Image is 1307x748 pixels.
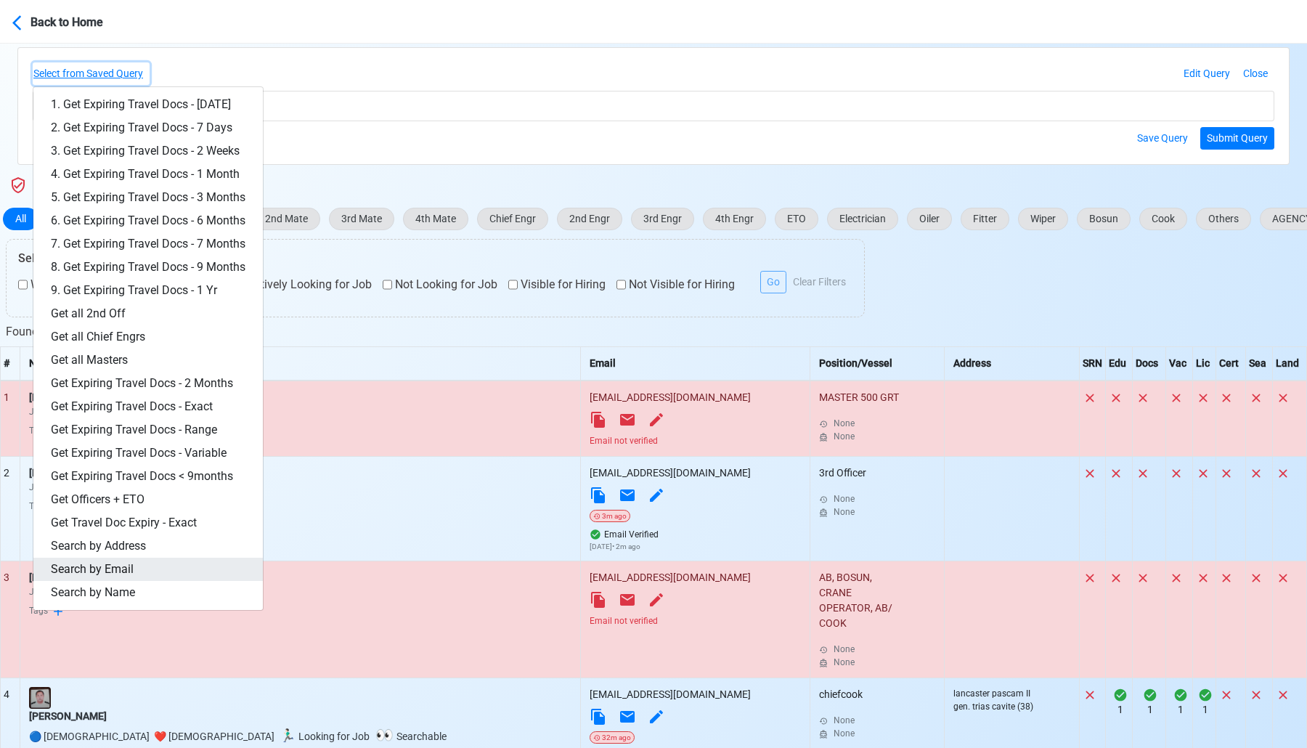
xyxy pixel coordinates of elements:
label: Not Visible for Hiring [616,276,735,293]
a: 3. Get Expiring Travel Docs - 2 Weeks [33,139,263,163]
a: 8. Get Expiring Travel Docs - 9 Months [33,256,263,279]
div: [PERSON_NAME] [29,709,571,724]
a: 5. Get Expiring Travel Docs - 3 Months [33,186,263,209]
div: [EMAIL_ADDRESS][DOMAIN_NAME] [590,687,801,702]
th: Sea [1245,346,1272,381]
div: [PERSON_NAME] [29,466,571,481]
input: Visible for Hiring [508,276,518,293]
a: 6. Get Expiring Travel Docs - 6 Months [33,209,263,232]
h6: Select Filters [18,251,852,265]
div: AB, BOSUN, CRANE OPERATOR, AB/ COOK [819,570,906,669]
span: 🏃🏻‍♂️ [280,728,296,743]
div: None [834,430,906,443]
p: [DATE] • 2m ago [590,541,801,552]
label: Actively Looking for Job [235,276,372,293]
a: 9. Get Expiring Travel Docs - 1 Yr [33,279,263,302]
div: Back to Home [30,11,139,31]
button: Fitter [961,208,1009,230]
div: None [834,727,906,740]
button: All [3,208,38,230]
input: Not Looking for Job [383,276,392,293]
button: Wiper [1018,208,1068,230]
button: Electrician [827,208,898,230]
th: Name [20,346,580,381]
th: Cert [1216,346,1245,381]
a: Get Expiring Travel Docs - Exact [33,395,263,418]
div: lancaster pascam II gen. trias cavite (38) [953,687,1041,713]
div: Email Verified [590,528,801,541]
th: Lic [1192,346,1216,381]
a: Search by Email [33,558,263,581]
th: Position/Vessel [810,346,944,381]
button: 2nd Mate [253,208,320,230]
a: 2. Get Expiring Travel Docs - 7 Days [33,116,263,139]
div: 32m ago [590,731,635,744]
span: 👀 [375,726,394,744]
button: 4th Mate [403,208,468,230]
button: ETO [775,208,818,230]
div: 3rd Officer [819,466,906,519]
button: 3rd Mate [329,208,394,230]
button: Cook [1139,208,1187,230]
div: None [834,417,906,430]
div: [EMAIL_ADDRESS][DOMAIN_NAME] [590,570,801,585]
button: Submit Query [1200,127,1274,150]
div: Joined [DATE] • 1m ago • Updated [29,405,571,418]
div: [EMAIL_ADDRESS][DOMAIN_NAME] [590,390,801,405]
div: None [834,643,906,656]
div: Joined [DATE] • 32m ago • Updated [29,585,571,598]
a: 4. Get Expiring Travel Docs - 1 Month [33,163,263,186]
button: 2nd Engr [557,208,622,230]
div: Email not verified [590,434,801,447]
button: Go [760,271,786,293]
th: Edu [1105,346,1132,381]
div: 1 [1136,702,1165,717]
button: Edit Query [1177,62,1237,85]
label: Not Looking for Job [383,276,497,293]
th: Email [581,346,810,381]
a: 7. Get Expiring Travel Docs - 7 Months [33,232,263,256]
a: Get Expiring Travel Docs - Range [33,418,263,442]
button: Bosun [1077,208,1131,230]
a: Get Expiring Travel Docs - 2 Months [33,372,263,395]
a: Get Officers + ETO [33,488,263,511]
th: # [1,346,20,381]
button: Others [1196,208,1251,230]
div: None [834,492,906,505]
button: Oiler [907,208,952,230]
a: Get Expiring Travel Docs - Variable [33,442,263,465]
span: Searchable [372,731,447,742]
div: None [834,505,906,519]
th: Land [1272,346,1306,381]
td: 3 [1,561,20,678]
th: Vac [1165,346,1192,381]
a: Get all 2nd Off [33,302,263,325]
div: [PERSON_NAME] [29,570,571,585]
button: 3rd Engr [631,208,694,230]
a: Get Travel Doc Expiry - Exact [33,511,263,534]
button: Save Query [1131,127,1194,150]
input: With Seabased [18,276,28,293]
div: 1 [1196,702,1216,717]
td: 2 [1,456,20,561]
div: Email not verified [590,614,801,627]
span: gender [29,731,449,742]
div: 3m ago [590,510,630,522]
span: Looking for Job [277,731,370,742]
div: MASTER 500 GRT [819,390,906,443]
a: Search by Name [33,581,263,604]
th: SRN [1079,346,1105,381]
label: With Seabased [18,276,107,293]
div: Tags [29,424,571,439]
div: 1 [1169,702,1192,717]
div: chiefcook [819,687,906,740]
button: 4th Engr [703,208,766,230]
label: Visible for Hiring [508,276,606,293]
div: 🚀 Get Masters [33,91,1274,121]
div: Joined [DATE] • 2m ago • Updated [29,481,571,494]
a: Search by Address [33,534,263,558]
input: Not Visible for Hiring [616,276,626,293]
button: Back to Home [12,4,140,38]
div: Tags [29,500,571,514]
a: Get all Masters [33,349,263,372]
